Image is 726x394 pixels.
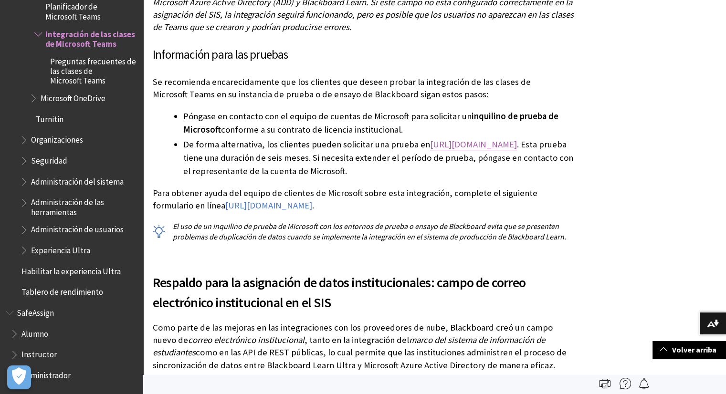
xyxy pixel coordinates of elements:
[430,139,517,150] a: [URL][DOMAIN_NAME]
[31,222,124,235] span: Administración de usuarios
[31,174,124,187] span: Administración del sistema
[41,90,105,103] span: Microsoft OneDrive
[31,132,83,145] span: Organizaciones
[7,365,31,389] button: Abrir preferencias
[21,263,121,276] span: Habilitar la experiencia Ultra
[31,195,137,217] span: Administración de las herramientas
[31,153,67,166] span: Seguridad
[31,242,90,255] span: Experiencia Ultra
[21,326,48,339] span: Alumno
[50,53,137,85] span: Preguntas frecuentes de las clases de Microsoft Teams
[188,334,305,345] span: correo electrónico institucional
[21,284,103,297] span: Tablero de rendimiento
[21,347,57,360] span: Instructor
[153,187,575,212] p: Para obtener ayuda del equipo de clientes de Microsoft sobre esta integración, complete el siguie...
[183,111,558,135] span: inquilino de prueba de Microsoft
[183,138,575,178] li: De forma alternativa, los clientes pueden solicitar una prueba en . Esta prueba tiene una duració...
[36,111,63,124] span: Turnitin
[21,367,71,380] span: Administrador
[225,200,312,211] a: [URL][DOMAIN_NAME]
[153,46,575,64] h3: Información para las pruebas
[45,26,137,49] span: Integración de las clases de Microsoft Teams
[638,378,650,389] img: Follow this page
[153,321,575,372] p: Como parte de las mejoras en las integraciones con los proveedores de nube, Blackboard creó un ca...
[153,261,575,312] h2: Respaldo para la asignación de datos institucionales: campo de correo electrónico institucional e...
[599,378,610,389] img: Print
[6,305,137,384] nav: Book outline for Blackboard SafeAssign
[620,378,631,389] img: More help
[652,341,726,359] a: Volver arriba
[183,110,575,136] li: Póngase en contacto con el equipo de cuentas de Microsoft para solicitar un conforme a su contrat...
[153,221,575,242] p: El uso de un inquilino de prueba de Microsoft con los entornos de prueba o ensayo de Blackboard e...
[17,305,54,318] span: SafeAssign
[153,76,575,101] p: Se recomienda encarecidamente que los clientes que deseen probar la integración de las clases de ...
